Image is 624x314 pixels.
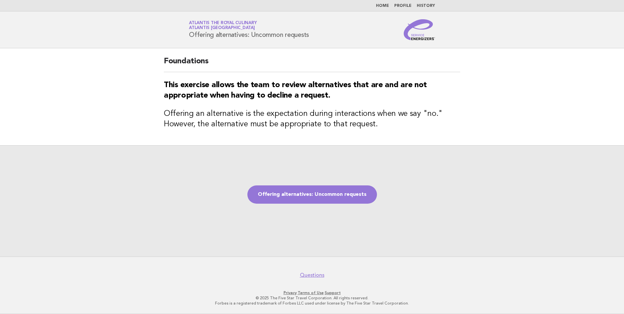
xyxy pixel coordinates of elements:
[112,301,512,306] p: Forbes is a registered trademark of Forbes LLC used under license by The Five Star Travel Corpora...
[376,4,389,8] a: Home
[112,295,512,301] p: © 2025 The Five Star Travel Corporation. All rights reserved.
[298,290,324,295] a: Terms of Use
[189,26,255,30] span: Atlantis [GEOGRAPHIC_DATA]
[300,272,324,278] a: Questions
[247,185,377,204] a: Offering alternatives: Uncommon requests
[325,290,341,295] a: Support
[189,21,309,38] h1: Offering alternatives: Uncommon requests
[164,56,460,72] h2: Foundations
[417,4,435,8] a: History
[284,290,297,295] a: Privacy
[394,4,412,8] a: Profile
[189,21,257,30] a: Atlantis the Royal CulinaryAtlantis [GEOGRAPHIC_DATA]
[404,19,435,40] img: Service Energizers
[112,290,512,295] p: · ·
[164,109,460,130] h3: Offering an alternative is the expectation during interactions when we say "no." However, the alt...
[164,81,427,100] strong: This exercise allows the team to review alternatives that are and are not appropriate when having...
